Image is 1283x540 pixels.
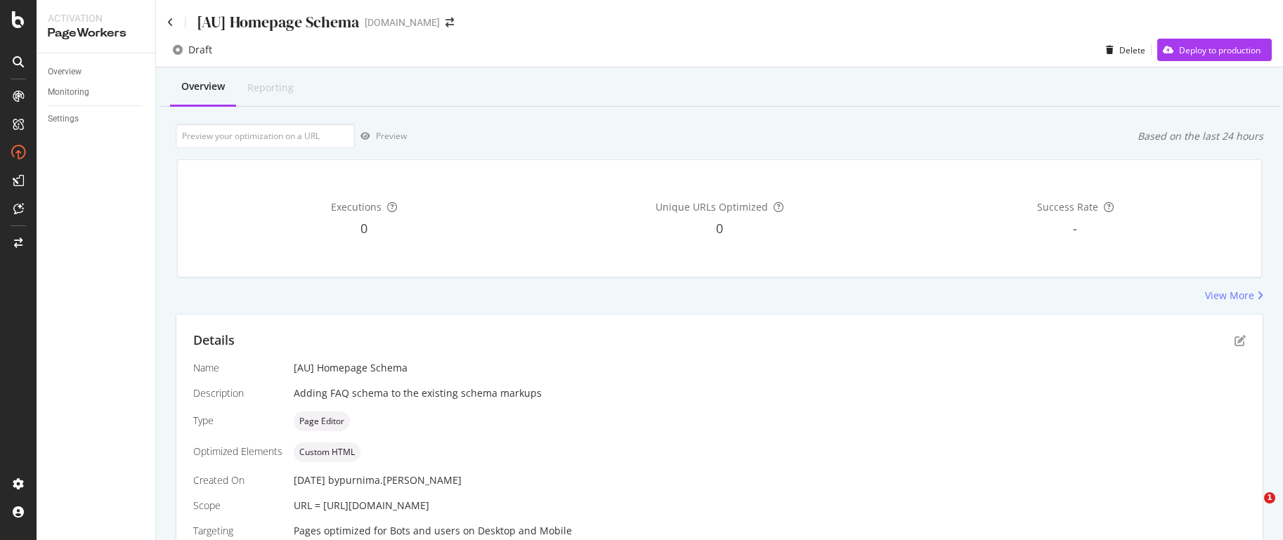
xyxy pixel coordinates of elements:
div: neutral label [294,442,360,462]
div: [AU] Homepage Schema [294,361,1246,375]
div: Desktop and Mobile [478,524,572,538]
span: Page Editor [299,417,344,426]
div: Based on the last 24 hours [1138,129,1263,143]
div: Adding FAQ schema to the existing schema markups [294,386,1246,400]
span: 0 [360,220,367,237]
a: Click to go back [167,18,174,27]
a: Monitoring [48,85,145,100]
div: Optimized Elements [193,444,282,459]
div: Preview [376,130,407,142]
div: Overview [181,79,225,93]
button: Delete [1100,39,1145,61]
div: Details [193,331,235,350]
div: PageWorkers [48,25,144,41]
span: 1 [1264,492,1275,503]
div: Monitoring [48,85,89,100]
span: URL = [URL][DOMAIN_NAME] [294,499,429,512]
div: pen-to-square [1235,335,1246,346]
div: Scope [193,499,282,513]
div: Pages optimized for on [294,524,1246,538]
div: Activation [48,11,144,25]
div: arrow-right-arrow-left [445,18,454,27]
div: Type [193,414,282,428]
button: Preview [355,125,407,147]
span: 0 [716,220,723,237]
div: Name [193,361,282,375]
span: Executions [331,200,382,213]
div: Reporting [247,81,294,95]
div: [DOMAIN_NAME] [365,15,440,29]
a: Overview [48,65,145,79]
div: Created On [193,473,282,487]
div: Targeting [193,524,282,538]
div: Delete [1119,44,1145,56]
div: neutral label [294,411,350,431]
span: Custom HTML [299,448,355,456]
span: Success Rate [1037,200,1098,213]
div: Settings [48,112,79,126]
div: Bots and users [390,524,460,538]
div: Draft [188,43,212,57]
div: [AU] Homepage Schema [197,11,359,33]
div: Overview [48,65,82,79]
button: Deploy to production [1157,39,1272,61]
div: Deploy to production [1179,44,1261,56]
div: [DATE] [294,473,1246,487]
span: Unique URLs Optimized [656,200,768,213]
div: by purnima.[PERSON_NAME] [328,473,462,487]
input: Preview your optimization on a URL [176,124,355,148]
div: Description [193,386,282,400]
a: Settings [48,112,145,126]
iframe: Intercom live chat [1235,492,1269,526]
a: View More [1205,289,1263,303]
span: - [1073,220,1077,237]
div: View More [1205,289,1254,303]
